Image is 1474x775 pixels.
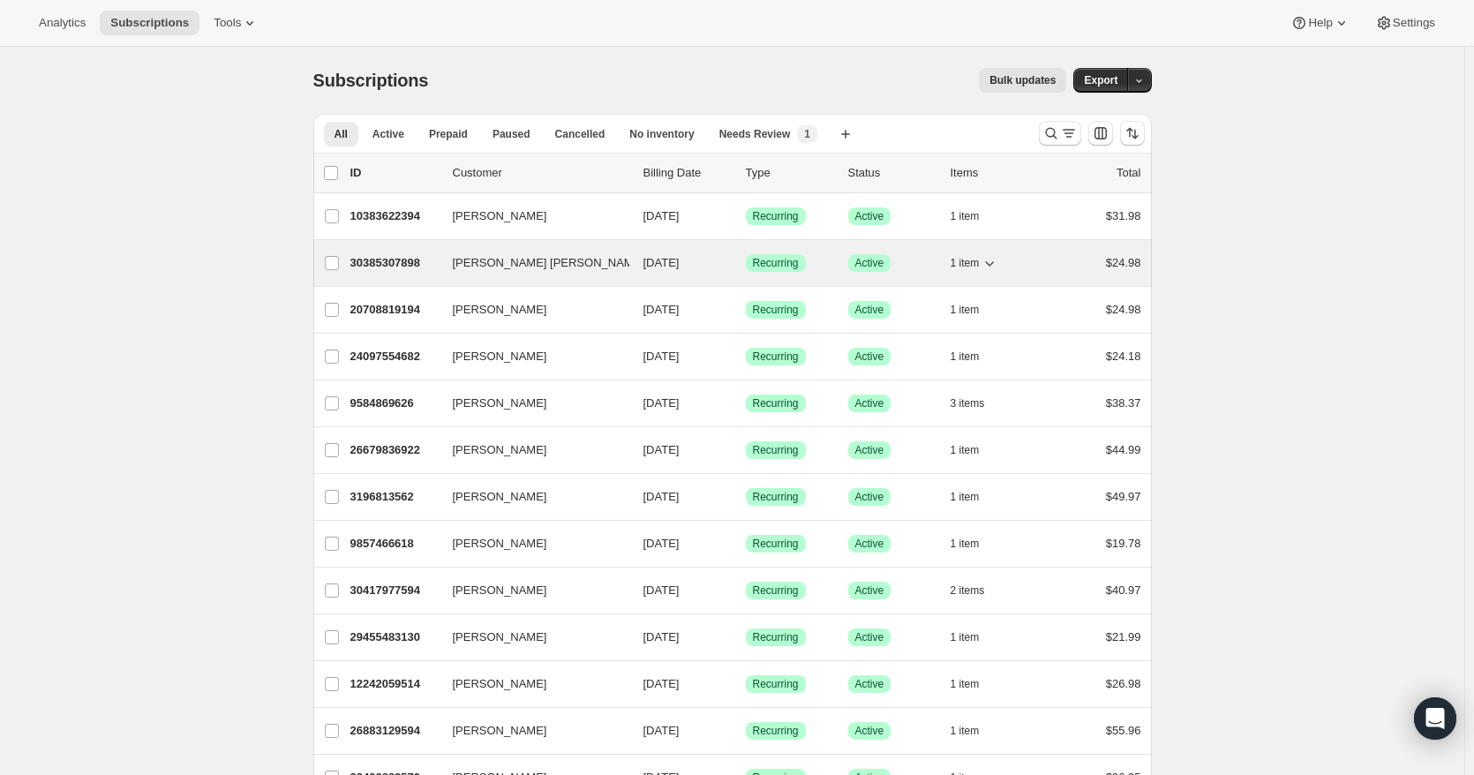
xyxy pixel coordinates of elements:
[855,537,884,551] span: Active
[453,488,547,506] span: [PERSON_NAME]
[643,490,680,503] span: [DATE]
[1088,121,1113,146] button: Customize table column order and visibility
[1308,16,1332,30] span: Help
[855,630,884,644] span: Active
[453,254,644,272] span: [PERSON_NAME] [PERSON_NAME]
[951,531,999,556] button: 1 item
[1120,121,1145,146] button: Sort the results
[350,251,1141,275] div: 30385307898[PERSON_NAME] [PERSON_NAME][DATE]SuccessRecurringSuccessActive1 item$24.98
[753,677,799,691] span: Recurring
[1106,396,1141,410] span: $38.37
[855,209,884,223] span: Active
[350,391,1141,416] div: 9584869626[PERSON_NAME][DATE]SuccessRecurringSuccessActive3 items$38.37
[1414,697,1456,740] div: Open Intercom Messenger
[753,209,799,223] span: Recurring
[643,443,680,456] span: [DATE]
[442,202,619,230] button: [PERSON_NAME]
[951,443,980,457] span: 1 item
[442,483,619,511] button: [PERSON_NAME]
[1280,11,1360,35] button: Help
[350,578,1141,603] div: 30417977594[PERSON_NAME][DATE]SuccessRecurringSuccessActive2 items$40.97
[555,127,605,141] span: Cancelled
[1106,677,1141,690] span: $26.98
[453,207,547,225] span: [PERSON_NAME]
[951,251,999,275] button: 1 item
[855,724,884,738] span: Active
[753,583,799,598] span: Recurring
[951,537,980,551] span: 1 item
[442,670,619,698] button: [PERSON_NAME]
[350,348,439,365] p: 24097554682
[442,530,619,558] button: [PERSON_NAME]
[951,204,999,229] button: 1 item
[1084,73,1117,87] span: Export
[951,719,999,743] button: 1 item
[350,719,1141,743] div: 26883129594[PERSON_NAME][DATE]SuccessRecurringSuccessActive1 item$55.96
[350,164,1141,182] div: IDCustomerBilling DateTypeStatusItemsTotal
[643,630,680,643] span: [DATE]
[350,441,439,459] p: 26679836922
[753,396,799,410] span: Recurring
[951,297,999,322] button: 1 item
[643,256,680,269] span: [DATE]
[39,16,86,30] span: Analytics
[442,717,619,745] button: [PERSON_NAME]
[453,722,547,740] span: [PERSON_NAME]
[203,11,269,35] button: Tools
[951,490,980,504] span: 1 item
[442,389,619,418] button: [PERSON_NAME]
[493,127,530,141] span: Paused
[855,443,884,457] span: Active
[831,122,860,147] button: Create new view
[855,256,884,270] span: Active
[989,73,1056,87] span: Bulk updates
[214,16,241,30] span: Tools
[1106,443,1141,456] span: $44.99
[350,675,439,693] p: 12242059514
[1106,537,1141,550] span: $19.78
[855,350,884,364] span: Active
[453,535,547,553] span: [PERSON_NAME]
[951,391,1004,416] button: 3 items
[372,127,404,141] span: Active
[453,395,547,412] span: [PERSON_NAME]
[643,537,680,550] span: [DATE]
[753,724,799,738] span: Recurring
[335,127,348,141] span: All
[442,342,619,371] button: [PERSON_NAME]
[350,395,439,412] p: 9584869626
[442,249,619,277] button: [PERSON_NAME] [PERSON_NAME]
[753,350,799,364] span: Recurring
[1039,121,1081,146] button: Search and filter results
[1106,256,1141,269] span: $24.98
[313,71,429,90] span: Subscriptions
[979,68,1066,93] button: Bulk updates
[350,672,1141,696] div: 12242059514[PERSON_NAME][DATE]SuccessRecurringSuccessActive1 item$26.98
[453,164,629,182] p: Customer
[643,209,680,222] span: [DATE]
[753,256,799,270] span: Recurring
[753,303,799,317] span: Recurring
[28,11,96,35] button: Analytics
[951,438,999,463] button: 1 item
[1106,490,1141,503] span: $49.97
[753,537,799,551] span: Recurring
[1365,11,1446,35] button: Settings
[453,441,547,459] span: [PERSON_NAME]
[350,488,439,506] p: 3196813562
[855,490,884,504] span: Active
[350,204,1141,229] div: 10383622394[PERSON_NAME][DATE]SuccessRecurringSuccessActive1 item$31.98
[453,301,547,319] span: [PERSON_NAME]
[951,672,999,696] button: 1 item
[442,296,619,324] button: [PERSON_NAME]
[643,724,680,737] span: [DATE]
[1117,164,1140,182] p: Total
[951,164,1039,182] div: Items
[350,207,439,225] p: 10383622394
[951,344,999,369] button: 1 item
[110,16,189,30] span: Subscriptions
[951,724,980,738] span: 1 item
[855,677,884,691] span: Active
[951,350,980,364] span: 1 item
[1073,68,1128,93] button: Export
